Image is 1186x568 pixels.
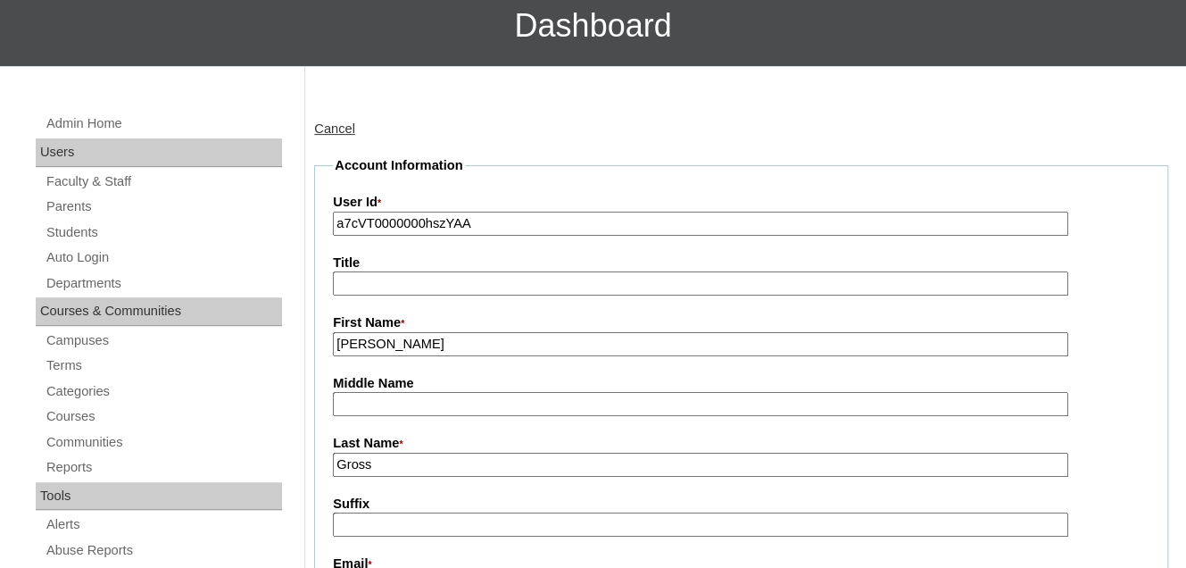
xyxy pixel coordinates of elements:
[45,539,282,562] a: Abuse Reports
[45,171,282,193] a: Faculty & Staff
[45,405,282,428] a: Courses
[333,495,1149,514] label: Suffix
[314,121,355,136] a: Cancel
[45,330,282,352] a: Campuses
[45,431,282,454] a: Communities
[45,113,282,135] a: Admin Home
[333,434,1149,454] label: Last Name
[36,297,282,326] div: Courses & Communities
[333,156,464,175] legend: Account Information
[45,246,282,269] a: Auto Login
[333,313,1149,333] label: First Name
[333,374,1149,393] label: Middle Name
[45,380,282,403] a: Categories
[333,193,1149,213] label: User Id
[333,254,1149,272] label: Title
[36,482,282,511] div: Tools
[36,138,282,167] div: Users
[45,355,282,377] a: Terms
[45,221,282,244] a: Students
[45,272,282,295] a: Departments
[45,456,282,479] a: Reports
[45,514,282,536] a: Alerts
[45,196,282,218] a: Parents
